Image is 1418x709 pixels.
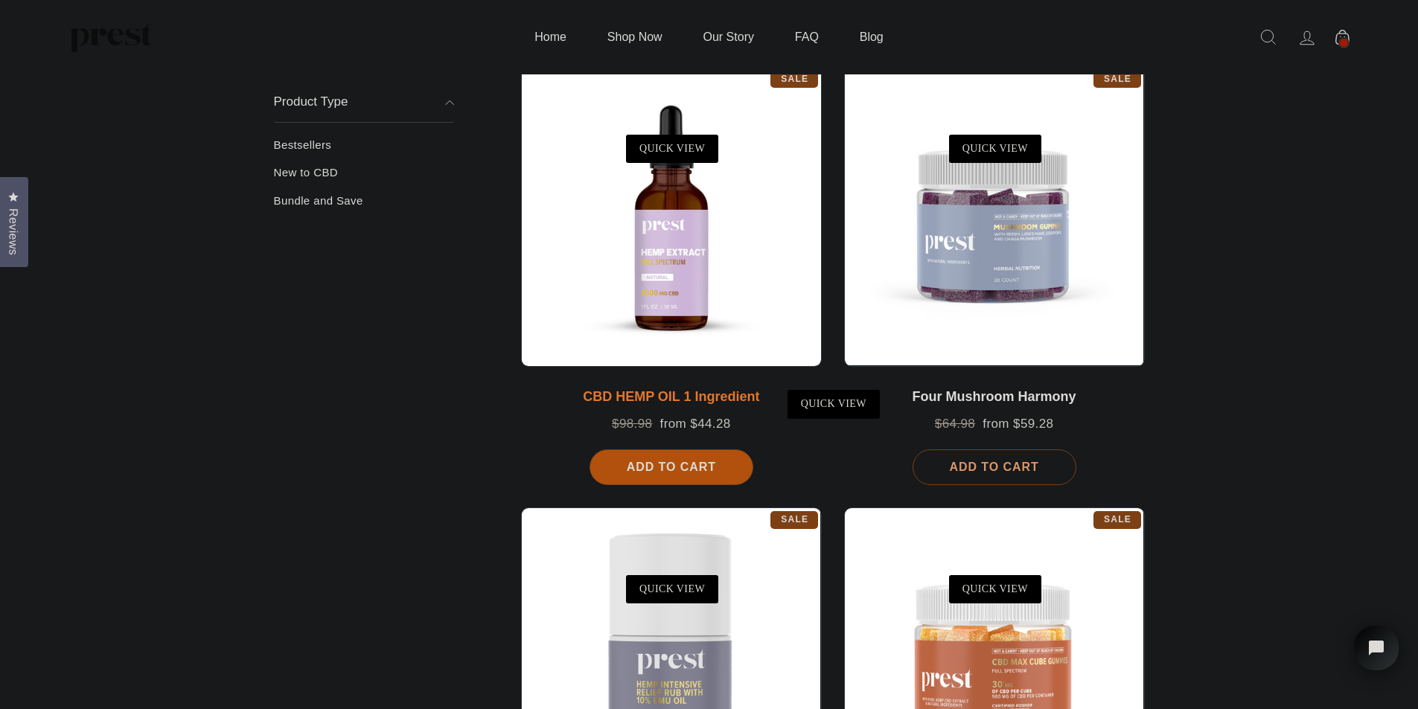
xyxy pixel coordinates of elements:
[536,417,807,432] div: from $44.28
[859,417,1130,432] div: from $59.28
[627,461,716,473] span: Add To Cart
[949,461,1038,473] span: Add To Cart
[274,138,455,163] a: Bestsellers
[1093,70,1141,88] div: Sale
[935,417,975,431] span: $64.98
[841,22,902,51] a: Blog
[69,22,151,52] img: PREST ORGANICS
[859,389,1130,405] div: Four Mushroom Harmony
[516,22,585,51] a: Home
[844,66,1145,484] a: Four Mushroom Harmony $64.98 from $59.28 Add To Cart
[626,575,718,603] a: QUICK VIEW
[612,417,652,431] span: $98.98
[4,208,23,255] span: Reviews
[536,389,807,405] div: CBD HEMP OIL 1 Ingredient
[685,22,773,51] a: Our Story
[589,22,681,51] a: Shop Now
[788,390,880,418] a: QUICK VIEW
[516,22,901,51] ul: Primary
[274,166,455,190] a: New to CBD
[1093,511,1141,529] div: Sale
[521,66,822,484] a: CBD HEMP OIL 1 Ingredient $98.98 from $44.28 Add To Cart
[626,135,718,163] a: QUICK VIEW
[274,82,455,123] button: Product Type
[949,575,1041,603] a: QUICK VIEW
[770,511,818,529] div: Sale
[274,193,455,218] a: Bundle and Save
[949,135,1041,163] a: QUICK VIEW
[770,70,818,88] div: Sale
[1335,605,1418,709] iframe: Tidio Chat
[776,22,837,51] a: FAQ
